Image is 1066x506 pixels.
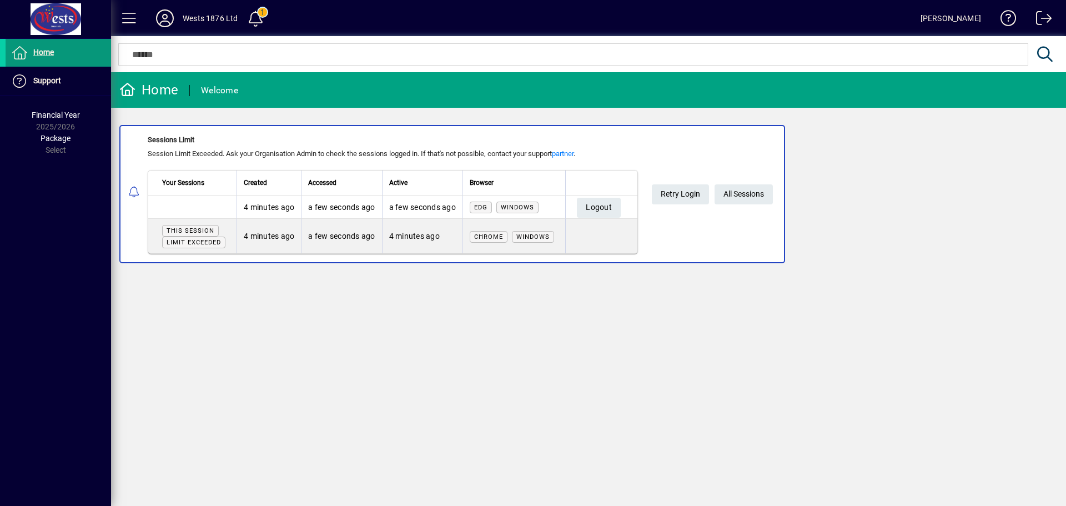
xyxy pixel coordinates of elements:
[723,185,764,203] span: All Sessions
[32,111,80,119] span: Financial Year
[41,134,71,143] span: Package
[921,9,981,27] div: [PERSON_NAME]
[162,177,204,189] span: Your Sessions
[389,177,408,189] span: Active
[167,227,214,234] span: This session
[992,2,1017,38] a: Knowledge Base
[237,196,301,219] td: 4 minutes ago
[33,76,61,85] span: Support
[586,198,612,217] span: Logout
[111,125,1066,263] app-alert-notification-menu-item: Sessions Limit
[148,148,638,159] div: Session Limit Exceeded. Ask your Organisation Admin to check the sessions logged in. If that's no...
[382,196,462,219] td: a few seconds ago
[1028,2,1052,38] a: Logout
[237,219,301,253] td: 4 minutes ago
[382,219,462,253] td: 4 minutes ago
[119,81,178,99] div: Home
[167,239,221,246] span: Limit exceeded
[301,219,381,253] td: a few seconds ago
[501,204,534,211] span: Windows
[661,185,700,203] span: Retry Login
[474,204,487,211] span: Edg
[6,67,111,95] a: Support
[474,233,503,241] span: Chrome
[201,82,238,99] div: Welcome
[552,149,574,158] a: partner
[147,8,183,28] button: Profile
[715,184,773,204] a: All Sessions
[470,177,494,189] span: Browser
[516,233,550,241] span: Windows
[652,184,709,204] button: Retry Login
[308,177,336,189] span: Accessed
[301,196,381,219] td: a few seconds ago
[244,177,267,189] span: Created
[577,198,621,218] button: Logout
[148,134,638,146] div: Sessions Limit
[33,48,54,57] span: Home
[183,9,238,27] div: Wests 1876 Ltd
